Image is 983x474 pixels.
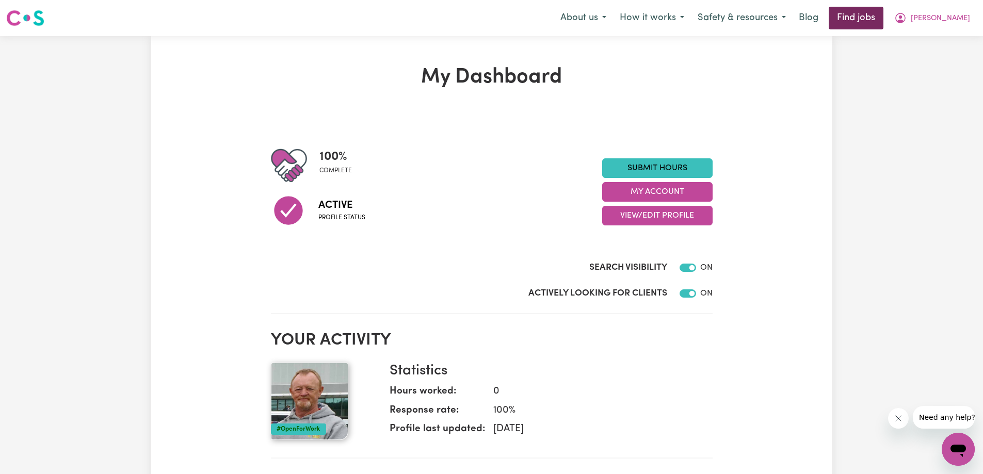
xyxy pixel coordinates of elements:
div: #OpenForWork [271,423,326,435]
img: Your profile picture [271,363,348,440]
button: My Account [602,182,713,202]
label: Actively Looking for Clients [528,287,667,300]
dt: Profile last updated: [390,422,485,441]
dd: [DATE] [485,422,704,437]
iframe: Button to launch messaging window [942,433,975,466]
span: Active [318,198,365,213]
span: ON [700,264,713,272]
h1: My Dashboard [271,65,713,90]
a: Find jobs [829,7,883,29]
a: Submit Hours [602,158,713,178]
div: Profile completeness: 100% [319,148,360,184]
dt: Response rate: [390,403,485,422]
span: Profile status [318,213,365,222]
span: Need any help? [6,7,62,15]
button: Safety & resources [691,7,793,29]
iframe: Message from company [913,406,975,429]
dd: 0 [485,384,704,399]
span: 100 % [319,148,352,166]
span: [PERSON_NAME] [911,13,970,24]
button: About us [554,7,613,29]
button: My Account [888,7,977,29]
img: Careseekers logo [6,9,44,27]
a: Careseekers logo [6,6,44,30]
button: How it works [613,7,691,29]
a: Blog [793,7,825,29]
iframe: Close message [888,408,909,429]
h3: Statistics [390,363,704,380]
span: ON [700,289,713,298]
button: View/Edit Profile [602,206,713,225]
h2: Your activity [271,331,713,350]
dt: Hours worked: [390,384,485,403]
label: Search Visibility [589,261,667,274]
span: complete [319,166,352,175]
dd: 100 % [485,403,704,418]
